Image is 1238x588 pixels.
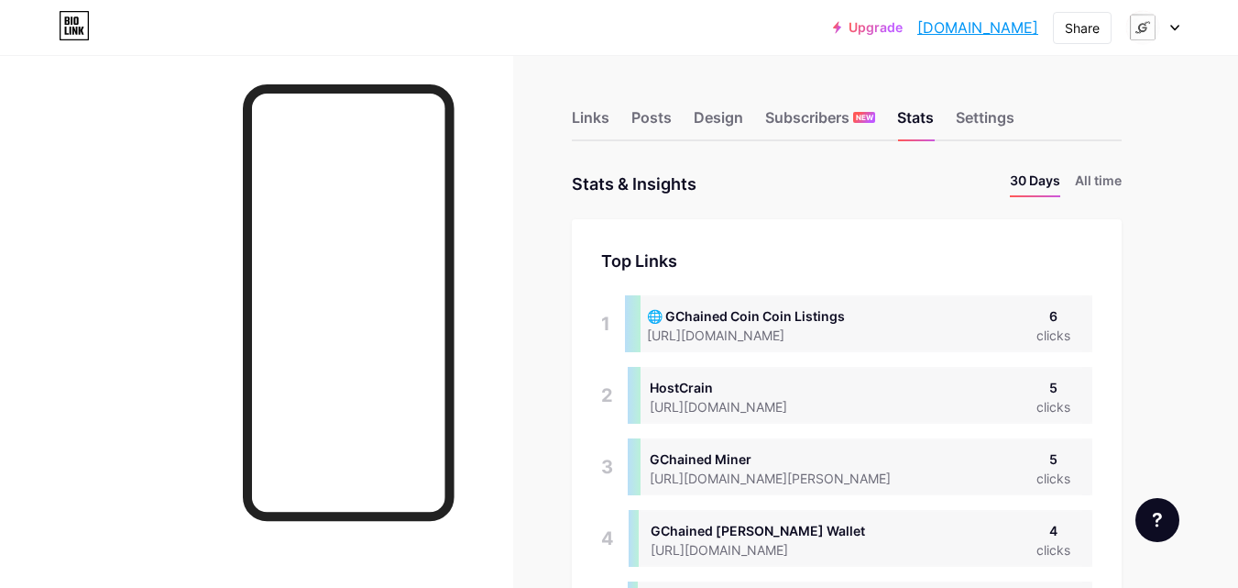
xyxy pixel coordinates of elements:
div: clicks [1036,397,1070,416]
div: Links [572,106,609,139]
div: [URL][DOMAIN_NAME] [651,540,865,560]
li: 30 Days [1010,171,1060,197]
div: 🌐 GChained Coin Coin Listings [647,306,845,326]
div: Posts [631,106,672,139]
div: Settings [956,106,1014,139]
div: clicks [1036,469,1070,488]
div: [URL][DOMAIN_NAME] [650,397,816,416]
div: Subscribers [765,106,875,139]
div: 6 [1036,306,1070,326]
div: 4 [1036,521,1070,540]
div: clicks [1036,326,1070,345]
div: Stats [897,106,934,139]
div: [URL][DOMAIN_NAME] [647,326,845,345]
div: 4 [601,510,614,567]
div: GChained Miner [650,449,920,469]
div: 5 [1036,378,1070,397]
a: Upgrade [833,20,903,35]
div: Share [1065,18,1100,38]
span: NEW [856,112,873,123]
div: clicks [1036,540,1070,560]
div: 2 [601,367,613,424]
div: 5 [1036,449,1070,469]
a: [DOMAIN_NAME] [917,17,1038,39]
div: [URL][DOMAIN_NAME][PERSON_NAME] [650,469,920,488]
div: Top Links [601,249,1092,273]
div: HostCrain [650,378,816,397]
div: Stats & Insights [572,171,696,197]
div: 1 [601,295,610,352]
li: All time [1075,171,1122,197]
img: gchained [1125,10,1160,45]
div: GChained [PERSON_NAME] Wallet [651,521,865,540]
div: Design [694,106,743,139]
div: 3 [601,438,613,495]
